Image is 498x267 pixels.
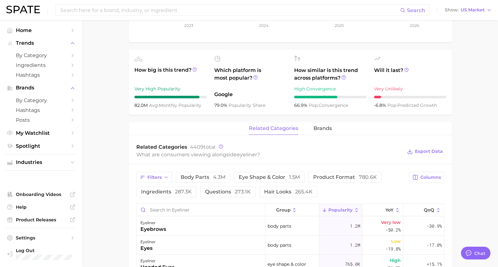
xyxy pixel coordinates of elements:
[5,202,77,212] a: Help
[443,6,493,14] button: ShowUS Market
[5,50,77,60] a: by Category
[140,257,174,265] div: eyeliner
[445,8,459,12] span: Show
[134,102,149,108] span: 82.0m
[205,189,251,194] span: questions
[259,23,268,28] tspan: 2024
[214,102,229,108] span: 79.0%
[16,217,67,223] span: Product Releases
[294,67,366,82] span: How similar is this trend across platforms?
[16,192,67,197] span: Onboarding Videos
[16,85,67,91] span: Brands
[5,105,77,115] a: Hashtags
[16,97,67,103] span: by Category
[237,152,257,158] span: eyeliner
[175,189,192,195] span: 287.3k
[410,23,419,28] tspan: 2026
[426,222,442,230] span: -30.9%
[319,204,362,216] button: Popularity
[335,23,344,28] tspan: 2025
[140,219,166,227] div: eyeliner
[140,225,166,233] div: eyebrows
[190,144,204,150] span: 4409
[16,143,67,149] span: Spotlight
[134,66,207,82] span: How big is this trend?
[60,5,400,16] input: Search here for a brand, industry, or ingredient
[309,102,348,108] span: convergence
[289,174,300,180] span: 1.5m
[16,27,67,33] span: Home
[5,60,77,70] a: Ingredients
[385,207,393,212] span: YoY
[328,207,352,212] span: Popularity
[420,175,441,180] span: Columns
[268,222,291,230] span: body parts
[5,38,77,48] button: Trends
[140,244,156,252] div: eyes
[461,8,485,12] span: US Market
[276,207,290,212] span: group
[409,172,444,183] button: Columns
[264,189,313,194] span: hair looks
[136,172,172,183] button: Filters
[140,238,156,246] div: eyeliner
[147,175,162,180] span: Filters
[137,236,444,255] button: eyelinereyesbody parts1.2mLow-19.8%-17.0%
[134,96,207,98] div: 9 / 10
[309,102,319,108] abbr: popularity index
[314,126,332,131] span: brands
[149,102,159,108] abbr: average
[239,175,300,180] span: eye shape & color
[313,175,377,180] span: product format
[350,222,360,230] span: 1.2m
[374,96,446,98] div: 1 / 10
[5,95,77,105] a: by Category
[390,257,401,264] span: High
[391,238,401,245] span: Low
[5,115,77,125] a: Posts
[381,218,401,226] span: Very low
[16,40,67,46] span: Trends
[5,246,77,262] a: Log out. Currently logged in with e-mail karina.almeda@itcosmetics.com.
[294,85,366,93] div: High Convergence
[294,102,309,108] span: 66.9%
[16,204,67,210] span: Help
[374,102,387,108] span: -6.8%
[407,7,425,13] span: Search
[265,204,319,216] button: group
[137,204,265,216] input: Search in eyeliner
[137,217,444,236] button: eyelinereyebrowsbody parts1.2mVery low-50.2%-30.9%
[5,70,77,80] a: Hashtags
[214,91,287,98] span: Google
[385,226,401,234] span: -50.2%
[294,96,366,98] div: 6 / 10
[387,102,437,108] span: predicted growth
[5,83,77,93] button: Brands
[141,189,192,194] span: ingredients
[424,207,434,212] span: QoQ
[229,102,265,108] span: popularity share
[149,102,201,108] span: monthly popularity
[5,233,77,243] a: Settings
[374,67,446,82] span: Will it last?
[403,204,444,216] button: QoQ
[5,158,77,167] button: Industries
[214,67,287,88] span: Which platform is most popular?
[16,117,67,123] span: Posts
[16,52,67,58] span: by Category
[5,141,77,151] a: Spotlight
[295,189,313,195] span: 265.4k
[184,23,193,28] tspan: 2023
[5,128,77,138] a: My Watchlist
[5,190,77,199] a: Onboarding Videos
[405,147,444,156] button: Export Data
[213,174,225,180] span: 4.3m
[190,144,215,150] span: total
[16,107,67,113] span: Hashtags
[16,160,67,165] span: Industries
[268,241,291,249] span: body parts
[16,130,67,136] span: My Watchlist
[385,245,401,253] span: -19.8%
[134,85,207,93] div: Very High Popularity
[16,248,88,253] span: Log Out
